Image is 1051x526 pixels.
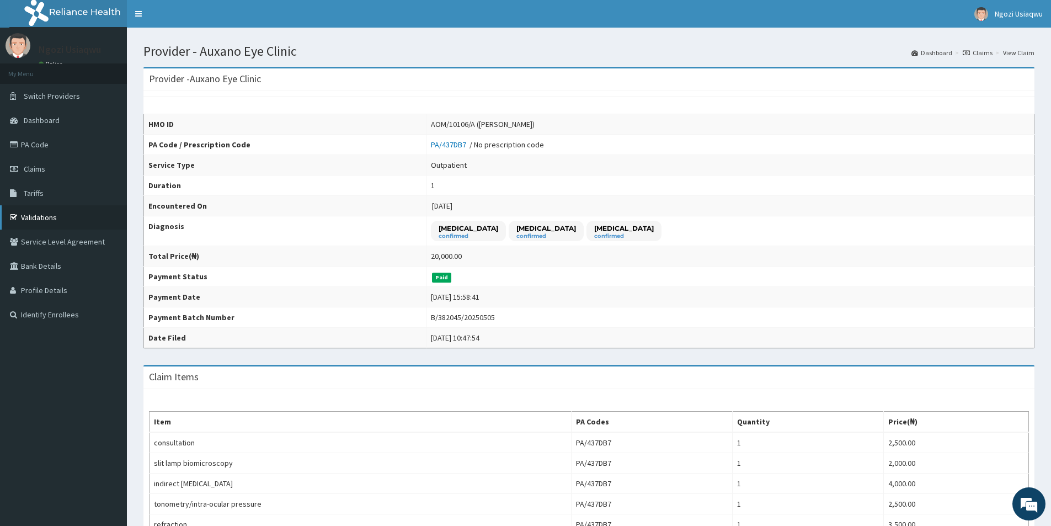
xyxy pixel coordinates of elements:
[732,453,883,474] td: 1
[24,115,60,125] span: Dashboard
[732,494,883,514] td: 1
[144,196,426,216] th: Encountered On
[150,432,572,453] td: consultation
[883,432,1028,453] td: 2,500.00
[883,474,1028,494] td: 4,000.00
[995,9,1043,19] span: Ngozi Usiaqwu
[431,291,479,302] div: [DATE] 15:58:41
[431,251,462,262] div: 20,000.00
[39,60,65,68] a: Online
[571,412,732,433] th: PA Codes
[431,180,435,191] div: 1
[24,188,44,198] span: Tariffs
[974,7,988,21] img: User Image
[24,91,80,101] span: Switch Providers
[571,453,732,474] td: PA/437DB7
[144,307,426,328] th: Payment Batch Number
[144,135,426,155] th: PA Code / Prescription Code
[431,332,479,343] div: [DATE] 10:47:54
[883,412,1028,433] th: Price(₦)
[1003,48,1034,57] a: View Claim
[432,273,452,283] span: Paid
[594,224,654,233] p: [MEDICAL_DATA]
[439,224,498,233] p: [MEDICAL_DATA]
[431,140,470,150] a: PA/437DB7
[144,287,426,307] th: Payment Date
[39,45,101,55] p: Ngozi Usiaqwu
[883,453,1028,474] td: 2,000.00
[571,432,732,453] td: PA/437DB7
[24,164,45,174] span: Claims
[150,474,572,494] td: indirect [MEDICAL_DATA]
[6,33,30,58] img: User Image
[732,432,883,453] td: 1
[144,246,426,267] th: Total Price(₦)
[911,48,952,57] a: Dashboard
[431,119,535,130] div: AOM/10106/A ([PERSON_NAME])
[732,474,883,494] td: 1
[149,372,199,382] h3: Claim Items
[571,494,732,514] td: PA/437DB7
[431,139,544,150] div: / No prescription code
[149,74,261,84] h3: Provider - Auxano Eye Clinic
[431,312,495,323] div: B/382045/20250505
[150,453,572,474] td: slit lamp biomicroscopy
[144,216,426,246] th: Diagnosis
[432,201,452,211] span: [DATE]
[571,474,732,494] td: PA/437DB7
[150,412,572,433] th: Item
[883,494,1028,514] td: 2,500.00
[439,233,498,239] small: confirmed
[143,44,1034,59] h1: Provider - Auxano Eye Clinic
[144,267,426,287] th: Payment Status
[431,160,467,171] div: Outpatient
[516,224,576,233] p: [MEDICAL_DATA]
[144,114,426,135] th: HMO ID
[732,412,883,433] th: Quantity
[516,233,576,239] small: confirmed
[144,155,426,176] th: Service Type
[144,176,426,196] th: Duration
[963,48,993,57] a: Claims
[144,328,426,348] th: Date Filed
[150,494,572,514] td: tonometry/intra-ocular pressure
[594,233,654,239] small: confirmed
